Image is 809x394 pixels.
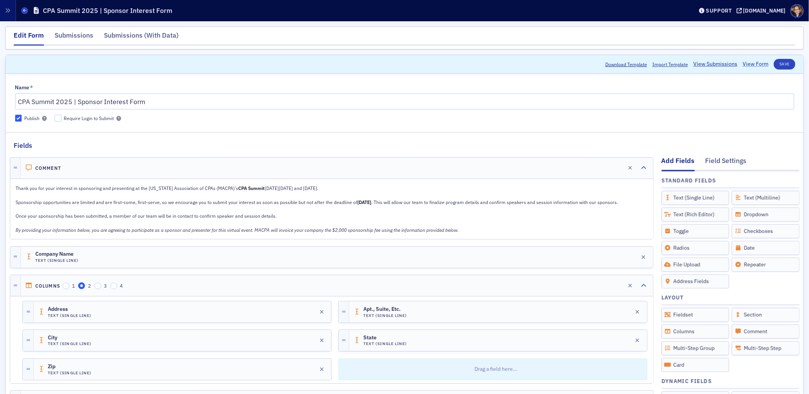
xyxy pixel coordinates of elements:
[693,60,737,68] a: View Submissions
[15,115,22,122] input: Publish
[35,258,79,263] h4: Text (Single Line)
[661,324,729,339] div: Columns
[358,199,372,205] strong: [DATE]
[732,241,800,255] div: Date
[363,313,407,318] h4: Text (Single Line)
[16,185,647,234] p: Thank you for your interest in sponsoring and presenting at the [US_STATE] Association of CPAs (M...
[661,341,729,355] div: Multi-Step Group
[737,8,789,13] button: [DOMAIN_NAME]
[732,341,800,355] div: Multi-Step Step
[35,165,61,171] h4: Comment
[732,258,800,272] div: Repeater
[47,364,90,370] span: Zip
[110,282,117,289] input: 4
[661,207,729,222] div: Text (Rich Editor)
[732,207,800,222] div: Dropdown
[743,60,768,68] a: View Form
[732,224,800,238] div: Checkboxes
[94,282,101,289] input: 3
[47,335,90,341] span: City
[732,324,800,339] div: Comment
[363,335,406,341] span: State
[732,308,800,322] div: Section
[14,30,44,46] div: Edit Form
[35,283,60,288] h4: Columns
[104,282,106,288] span: 3
[30,84,33,91] abbr: This field is required
[43,6,172,15] h1: CPA Summit 2025 | Sponsor Interest Form
[661,156,695,171] div: Add Fields
[341,358,652,380] p: Drag a field here...
[104,30,179,44] div: Submissions (With Data)
[15,84,30,91] div: Name
[605,61,647,68] button: Download Template
[661,224,729,238] div: Toggle
[55,30,93,44] div: Submissions
[119,282,122,288] span: 4
[790,4,804,17] span: Profile
[35,252,77,258] span: Company Name
[47,306,90,312] span: Address
[774,59,795,70] button: Save
[743,7,786,14] div: [DOMAIN_NAME]
[661,358,729,372] div: Card
[16,227,459,233] em: By providing your information below, you are agreeing to participate as a sponsor and presenter f...
[55,115,61,122] input: Require Login to Submit
[47,313,91,318] h4: Text (Single Line)
[705,156,747,170] div: Field Settings
[14,141,32,150] h2: Fields
[47,370,91,375] h4: Text (Single Line)
[732,191,800,205] div: Text (Multiline)
[363,306,406,312] span: Apt., Suite, Etc.
[661,274,729,288] div: Address Fields
[661,177,716,185] h4: Standard Fields
[661,241,729,255] div: Radios
[72,282,74,288] span: 1
[78,282,85,289] input: 2
[661,308,729,322] div: Fieldset
[661,294,684,302] h4: Layout
[47,342,91,347] h4: Text (Single Line)
[64,115,114,122] div: Require Login to Submit
[661,191,729,205] div: Text (Single Line)
[24,115,39,122] div: Publish
[363,342,407,347] h4: Text (Single Line)
[661,377,712,385] h4: Dynamic Fields
[62,282,69,289] input: 1
[706,7,732,14] div: Support
[661,258,729,272] div: File Upload
[652,61,688,68] span: Import Template
[88,282,90,288] span: 2
[239,185,265,191] strong: CPA Summit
